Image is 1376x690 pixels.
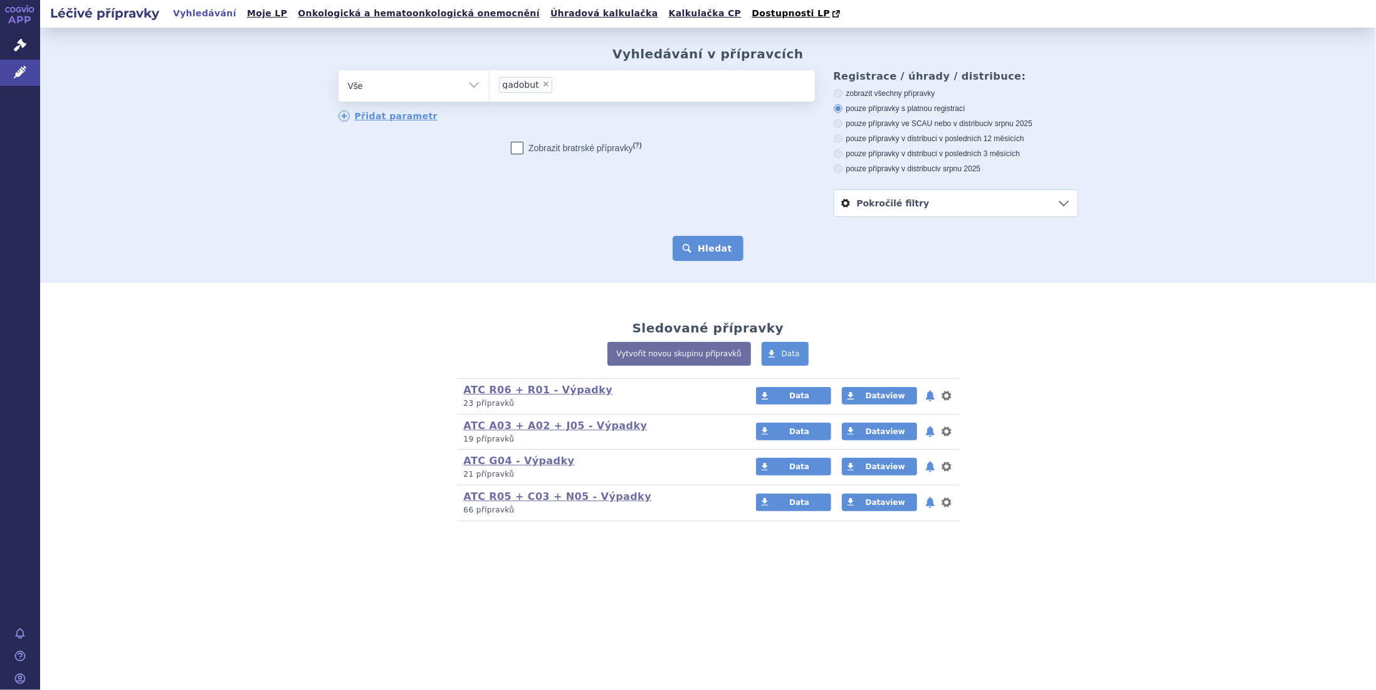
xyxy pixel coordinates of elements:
span: 21 přípravků [464,470,515,479]
a: ATC R06 + R01 - Výpadky [464,384,613,396]
a: ATC G04 - Výpadky [464,455,575,467]
span: Data [789,427,809,436]
a: Onkologická a hematoonkologická onemocnění [294,5,544,22]
a: Dataview [842,387,917,405]
button: notifikace [924,388,937,403]
span: Dataview [866,462,905,471]
button: nastavení [940,459,953,474]
a: Dataview [842,423,917,440]
a: Kalkulačka CP [665,5,745,22]
h2: Vyhledávání v přípravcích [612,46,804,61]
span: v srpnu 2025 [937,164,980,173]
button: Hledat [673,236,743,261]
a: Data [756,423,831,440]
button: notifikace [924,424,937,439]
span: Dataview [866,427,905,436]
span: Data [789,391,809,400]
a: Dataview [842,458,917,475]
span: × [542,80,550,88]
h3: Registrace / úhrady / distribuce: [834,70,1078,82]
a: Úhradová kalkulačka [547,5,662,22]
button: nastavení [940,424,953,439]
a: Dostupnosti LP [748,5,846,23]
label: pouze přípravky v distribuci v posledních 3 měsících [834,149,1078,159]
label: pouze přípravky ve SCAU nebo v distribuci [834,119,1078,129]
a: Moje LP [243,5,291,22]
abbr: (?) [633,141,642,149]
label: pouze přípravky v distribuci v posledních 12 měsících [834,134,1078,144]
span: Data [782,349,800,358]
a: Přidat parametr [339,110,438,122]
h2: Sledované přípravky [633,321,784,336]
h2: Léčivé přípravky [40,4,169,22]
input: gadobut [556,77,609,92]
a: Pokročilé filtry [834,190,1078,216]
button: nastavení [940,495,953,510]
button: notifikace [924,495,937,510]
span: Dostupnosti LP [752,8,830,18]
a: Data [756,494,831,511]
span: Data [789,498,809,507]
span: 23 přípravků [464,399,515,408]
label: zobrazit všechny přípravky [834,88,1078,98]
span: Dataview [866,391,905,400]
button: notifikace [924,459,937,474]
span: Dataview [866,498,905,507]
a: ATC A03 + A02 + J05 - Výpadky [464,420,648,432]
span: Data [789,462,809,471]
span: 19 přípravků [464,435,515,443]
span: gadobut [503,80,539,89]
a: Data [762,342,809,366]
span: 66 přípravků [464,506,515,514]
a: Dataview [842,494,917,511]
a: Data [756,387,831,405]
a: Vyhledávání [169,5,240,22]
button: nastavení [940,388,953,403]
label: pouze přípravky v distribuci [834,164,1078,174]
span: v srpnu 2025 [989,119,1032,128]
label: Zobrazit bratrské přípravky [511,142,642,154]
a: ATC R05 + C03 + N05 - Výpadky [464,491,652,502]
a: Vytvořit novou skupinu přípravků [607,342,751,366]
label: pouze přípravky s platnou registrací [834,103,1078,114]
a: Data [756,458,831,475]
